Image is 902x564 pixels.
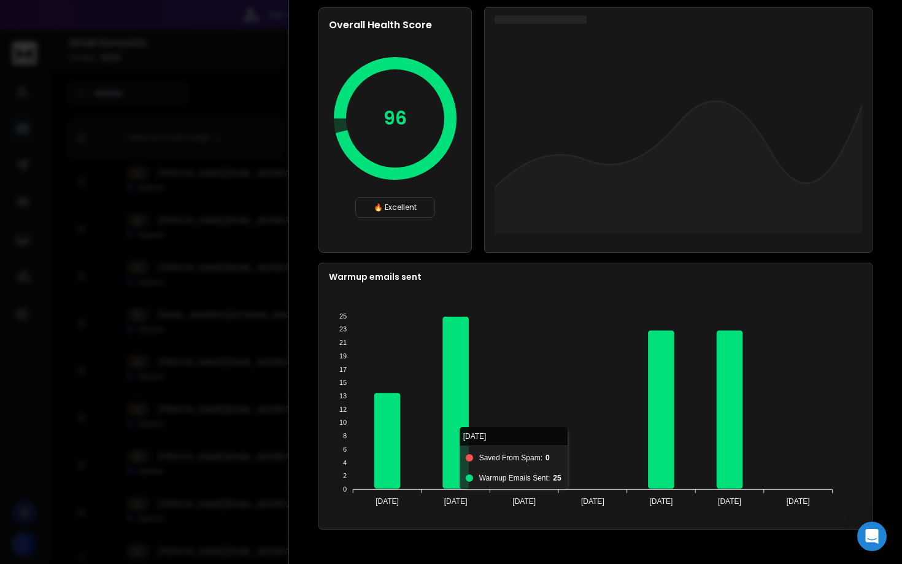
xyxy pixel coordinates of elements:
tspan: 10 [339,419,347,426]
h2: Overall Health Score [329,18,461,33]
tspan: 23 [339,325,347,333]
tspan: 21 [339,339,347,346]
tspan: [DATE] [718,497,741,506]
tspan: 12 [339,406,347,413]
tspan: 17 [339,366,347,373]
tspan: 19 [339,352,347,360]
tspan: [DATE] [581,497,604,506]
tspan: 13 [339,392,347,400]
div: Open Intercom Messenger [857,522,887,551]
tspan: 8 [343,432,347,439]
tspan: 6 [343,446,347,453]
p: 96 [384,107,407,129]
tspan: [DATE] [444,497,468,506]
div: 🔥 Excellent [355,197,435,218]
tspan: [DATE] [787,497,810,506]
tspan: [DATE] [650,497,673,506]
tspan: 25 [339,312,347,320]
tspan: 4 [343,459,347,466]
tspan: [DATE] [376,497,399,506]
tspan: 0 [343,485,347,493]
tspan: 2 [343,472,347,479]
p: Warmup emails sent [329,271,862,283]
tspan: [DATE] [512,497,536,506]
tspan: 15 [339,379,347,386]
